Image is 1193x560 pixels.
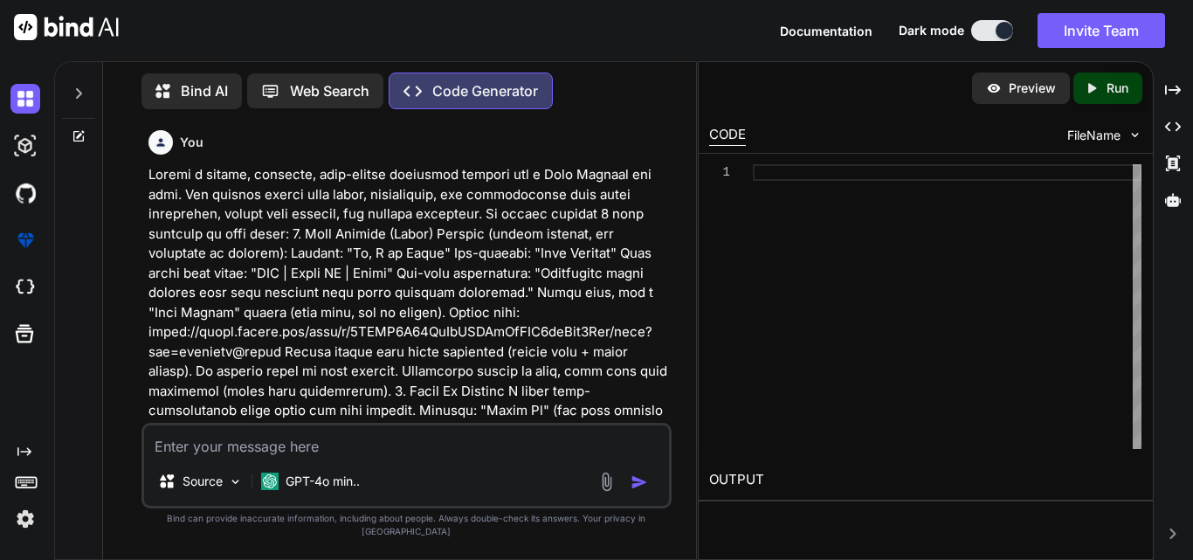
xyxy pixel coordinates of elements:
[1127,128,1142,142] img: chevron down
[780,24,872,38] span: Documentation
[228,474,243,489] img: Pick Models
[1009,80,1056,97] p: Preview
[183,473,223,490] p: Source
[10,131,40,161] img: darkAi-studio
[181,80,228,101] p: Bind AI
[709,164,730,181] div: 1
[286,473,360,490] p: GPT-4o min..
[596,472,617,492] img: attachment
[1107,80,1128,97] p: Run
[14,14,119,40] img: Bind AI
[261,473,279,490] img: GPT-4o mini
[780,22,872,40] button: Documentation
[10,178,40,208] img: githubDark
[1067,127,1121,144] span: FileName
[709,125,746,146] div: CODE
[10,273,40,302] img: cloudideIcon
[180,134,203,151] h6: You
[899,22,964,39] span: Dark mode
[986,80,1002,96] img: preview
[141,512,672,538] p: Bind can provide inaccurate information, including about people. Always double-check its answers....
[290,80,369,101] p: Web Search
[10,225,40,255] img: premium
[1038,13,1165,48] button: Invite Team
[432,80,538,101] p: Code Generator
[699,460,1153,501] h2: OUTPUT
[10,84,40,114] img: darkChat
[10,504,40,534] img: settings
[631,474,648,491] img: icon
